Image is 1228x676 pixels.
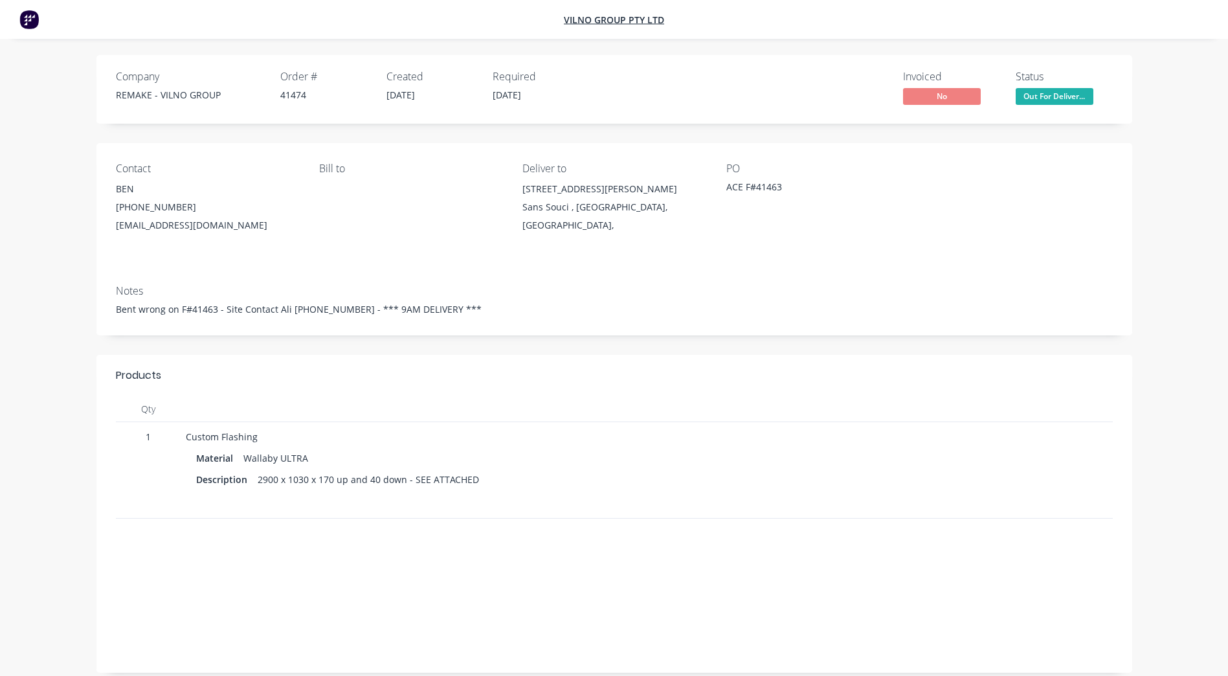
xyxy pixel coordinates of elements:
div: Required [493,71,583,83]
div: Products [116,368,161,383]
div: Description [196,470,252,489]
div: [EMAIL_ADDRESS][DOMAIN_NAME] [116,216,298,234]
span: No [903,88,981,104]
div: Bill to [319,163,502,175]
div: Wallaby ULTRA [238,449,313,468]
div: Bent wrong on F#41463 - Site Contact Ali [PHONE_NUMBER] - *** 9AM DELIVERY *** [116,302,1113,316]
span: Custom Flashing [186,431,258,443]
div: Deliver to [522,163,705,175]
div: 2900 x 1030 x 170 up and 40 down - SEE ATTACHED [252,470,484,489]
div: Company [116,71,265,83]
div: Qty [116,396,181,422]
span: [DATE] [493,89,521,101]
span: 1 [121,430,175,444]
div: ACE F#41463 [726,180,888,198]
div: Notes [116,285,1113,297]
span: [DATE] [386,89,415,101]
div: 41474 [280,88,371,102]
div: [STREET_ADDRESS][PERSON_NAME]Sans Souci , [GEOGRAPHIC_DATA], [GEOGRAPHIC_DATA], [522,180,705,234]
div: Material [196,449,238,468]
span: Out For Deliver... [1016,88,1093,104]
a: Vilno Group Pty Ltd [564,14,664,26]
div: [PHONE_NUMBER] [116,198,298,216]
div: Contact [116,163,298,175]
div: Order # [280,71,371,83]
img: Factory [19,10,39,29]
div: Created [386,71,477,83]
div: Status [1016,71,1113,83]
div: REMAKE - VILNO GROUP [116,88,265,102]
div: Sans Souci , [GEOGRAPHIC_DATA], [GEOGRAPHIC_DATA], [522,198,705,234]
div: BEN [116,180,298,198]
div: [STREET_ADDRESS][PERSON_NAME] [522,180,705,198]
div: PO [726,163,909,175]
div: BEN[PHONE_NUMBER][EMAIL_ADDRESS][DOMAIN_NAME] [116,180,298,234]
div: Invoiced [903,71,1000,83]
